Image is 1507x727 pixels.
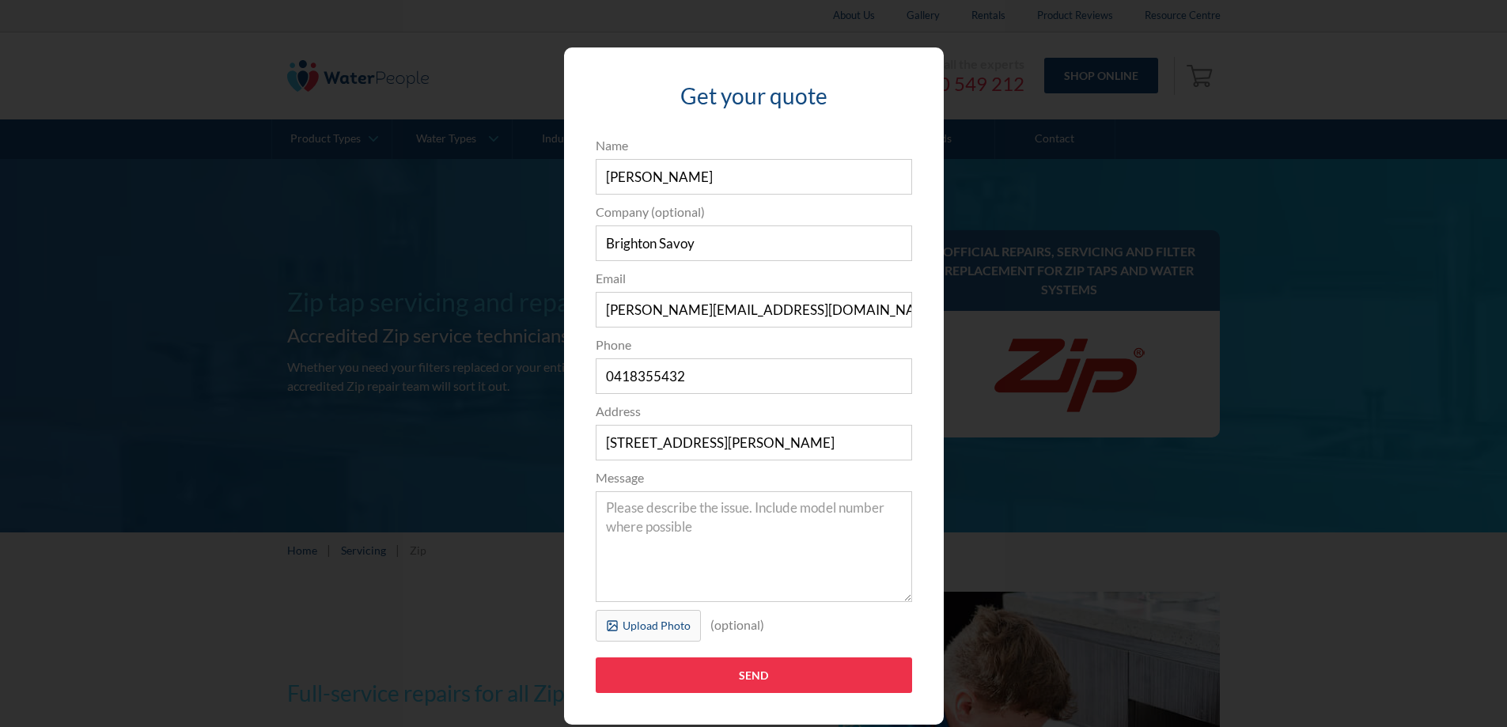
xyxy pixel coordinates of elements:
form: Popup Form Servicing [588,136,920,709]
h3: Get your quote [596,79,912,112]
iframe: podium webchat widget prompt [1238,478,1507,668]
div: (optional) [701,610,774,640]
label: Phone [596,335,912,354]
div: Upload Photo [623,617,691,634]
input: Send [596,657,912,693]
label: Upload Photo [596,610,701,642]
label: Company (optional) [596,203,912,222]
label: Name [596,136,912,155]
label: Email [596,269,912,288]
label: Address [596,402,912,421]
label: Message [596,468,912,487]
iframe: podium webchat widget bubble [1349,648,1507,727]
